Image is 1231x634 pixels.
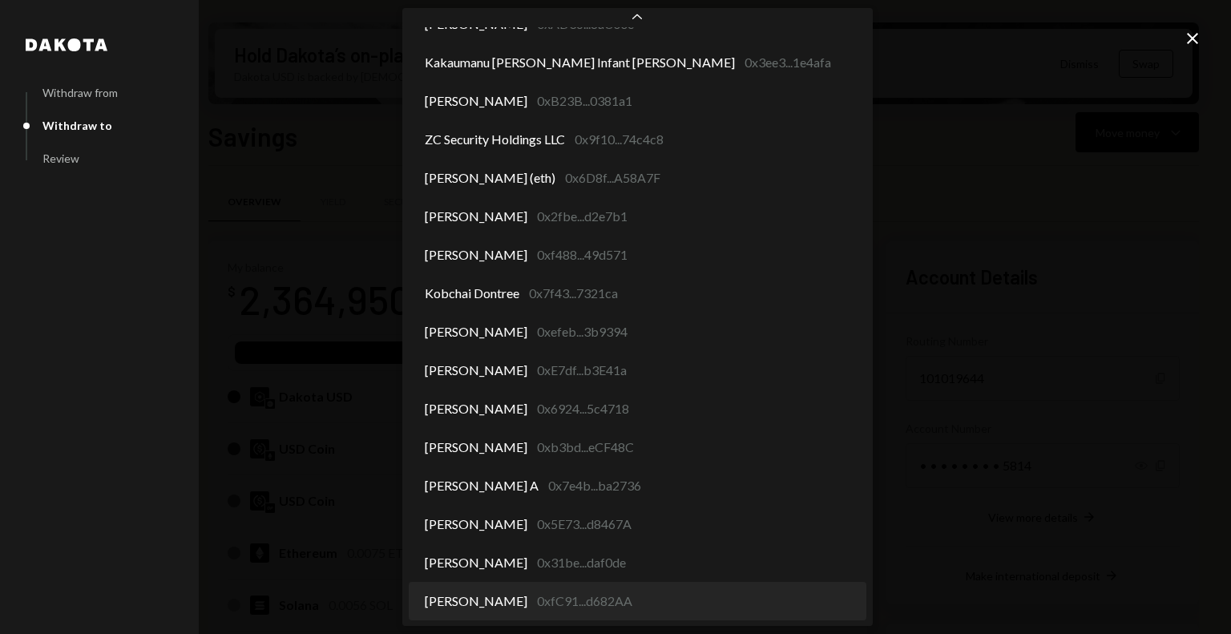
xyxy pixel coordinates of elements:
span: [PERSON_NAME] [425,91,527,111]
span: [PERSON_NAME] A [425,476,539,495]
div: 0xfC91...d682AA [537,592,632,611]
div: 0x6924...5c4718 [537,399,629,418]
span: Kobchai Dontree [425,284,519,303]
span: [PERSON_NAME] [425,553,527,572]
span: [PERSON_NAME] (eth) [425,168,555,188]
span: [PERSON_NAME] [425,361,527,380]
div: 0x5E73...d8467A [537,515,632,534]
span: [PERSON_NAME] [425,438,527,457]
div: 0x31be...daf0de [537,553,626,572]
span: ZC Security Holdings LLC [425,130,565,149]
div: 0x6D8f...A58A7F [565,168,660,188]
span: [PERSON_NAME] [425,399,527,418]
span: [PERSON_NAME] [425,592,527,611]
div: Review [42,151,79,165]
span: Kakaumanu [PERSON_NAME] Infant [PERSON_NAME] [425,53,735,72]
div: Withdraw to [42,119,112,132]
div: 0xb3bd...eCF48C [537,438,634,457]
span: [PERSON_NAME] [425,322,527,341]
span: [PERSON_NAME] [425,245,527,265]
span: [PERSON_NAME] [425,207,527,226]
span: [PERSON_NAME] [425,515,527,534]
div: 0xE7df...b3E41a [537,361,627,380]
div: Withdraw from [42,86,118,99]
div: 0x7e4b...ba2736 [548,476,641,495]
div: 0xf488...49d571 [537,245,628,265]
div: 0xefeb...3b9394 [537,322,628,341]
div: 0x7f43...7321ca [529,284,618,303]
div: 0x2fbe...d2e7b1 [537,207,628,226]
div: 0x3ee3...1e4afa [745,53,831,72]
div: 0xB23B...0381a1 [537,91,632,111]
div: 0x9f10...74c4c8 [575,130,664,149]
